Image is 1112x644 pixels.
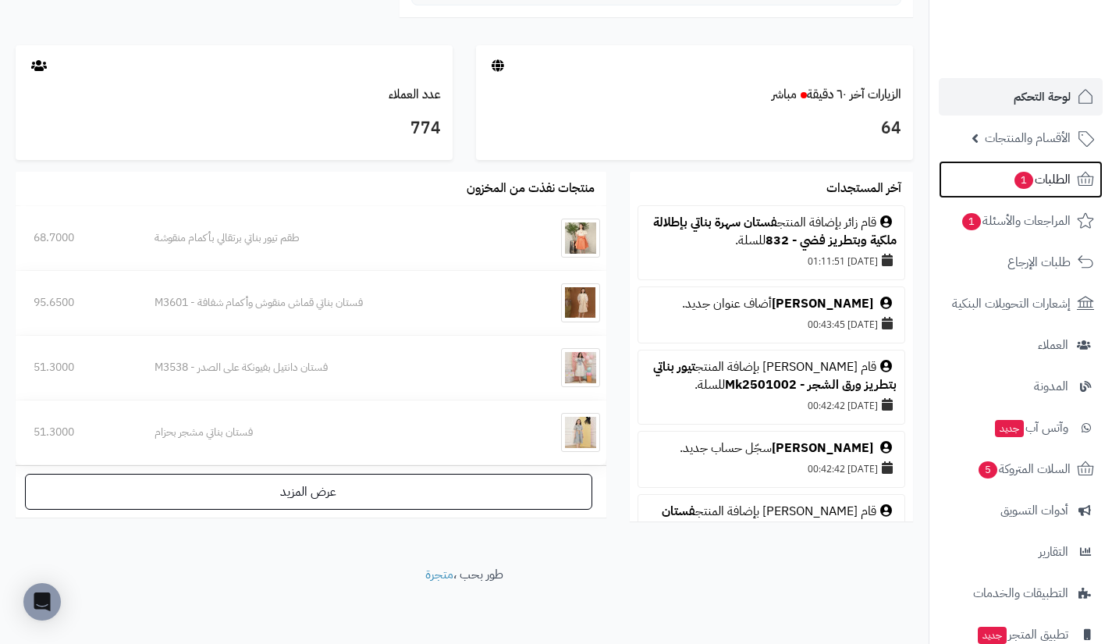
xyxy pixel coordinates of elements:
[939,326,1103,364] a: العملاء
[1034,375,1068,397] span: المدونة
[939,533,1103,571] a: التقارير
[939,492,1103,529] a: أدوات التسويق
[646,457,897,479] div: [DATE] 00:42:42
[939,575,1103,612] a: التطبيقات والخدمات
[561,413,600,452] img: فستان بناتي مشجر بحزام
[646,295,897,313] div: أضاف عنوان جديد.
[155,425,506,440] div: فستان بناتي مشجر بحزام
[467,182,595,196] h3: منتجات نفذت من المخزون
[155,360,506,375] div: فستان دانتيل بفيونكة على الصدر - M3538
[155,295,506,311] div: فستان بناتي قماش منقوش وأكمام شفافة - M3601
[993,417,1068,439] span: وآتس آب
[772,439,873,457] a: [PERSON_NAME]
[772,294,873,313] a: [PERSON_NAME]
[979,461,998,479] span: 5
[1006,35,1097,68] img: logo-2.png
[961,210,1071,232] span: المراجعات والأسئلة
[952,293,1071,315] span: إشعارات التحويلات البنكية
[977,458,1071,480] span: السلات المتروكة
[155,230,506,246] div: طقم تيور بناتي برتقالي بأكمام منقوشة
[1014,86,1071,108] span: لوحة التحكم
[488,116,901,142] h3: 64
[939,244,1103,281] a: طلبات الإرجاع
[646,313,897,335] div: [DATE] 00:43:45
[772,85,797,104] small: مباشر
[646,214,897,250] div: قام زائر بإضافة المنتج للسلة.
[985,127,1071,149] span: الأقسام والمنتجات
[826,182,901,196] h3: آخر المستجدات
[939,202,1103,240] a: المراجعات والأسئلة1
[1007,251,1071,273] span: طلبات الإرجاع
[34,360,119,375] div: 51.3000
[1014,172,1034,190] span: 1
[1000,500,1068,521] span: أدوات التسويق
[939,78,1103,116] a: لوحة التحكم
[1013,169,1071,190] span: الطلبات
[561,348,600,387] img: فستان دانتيل بفيونكة على الصدر - M3538
[646,503,897,557] div: قام [PERSON_NAME] بإضافة المنتج للسلة.
[646,394,897,416] div: [DATE] 00:42:42
[34,425,119,440] div: 51.3000
[23,583,61,621] div: Open Intercom Messenger
[772,85,901,104] a: الزيارات آخر ٦٠ دقيقةمباشر
[662,502,897,557] a: فستان بناتي بتشجيرة هادئة مع حزام وجيوب - Mk2501011
[939,368,1103,405] a: المدونة
[27,116,441,142] h3: 774
[389,85,441,104] a: عدد العملاء
[653,358,897,394] a: تيور بناتي بتطريز ورق الشجر - Mk2501002
[646,358,897,394] div: قام [PERSON_NAME] بإضافة المنتج للسلة.
[995,420,1024,437] span: جديد
[425,565,453,584] a: متجرة
[34,230,119,246] div: 68.7000
[962,213,982,231] span: 1
[1038,334,1068,356] span: العملاء
[561,283,600,322] img: فستان بناتي قماش منقوش وأكمام شفافة - M3601
[646,250,897,272] div: [DATE] 01:11:51
[1039,541,1068,563] span: التقارير
[939,161,1103,198] a: الطلبات1
[978,627,1007,644] span: جديد
[973,582,1068,604] span: التطبيقات والخدمات
[561,219,600,258] img: طقم تيور بناتي برتقالي بأكمام منقوشة
[939,285,1103,322] a: إشعارات التحويلات البنكية
[653,213,897,250] a: فستان سهرة بناتي بإطلالة ملكية وبتطريز فضي - 832
[939,409,1103,447] a: وآتس آبجديد
[34,295,119,311] div: 95.6500
[646,439,897,457] div: سجّل حساب جديد.
[939,450,1103,488] a: السلات المتروكة5
[25,474,592,510] a: عرض المزيد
